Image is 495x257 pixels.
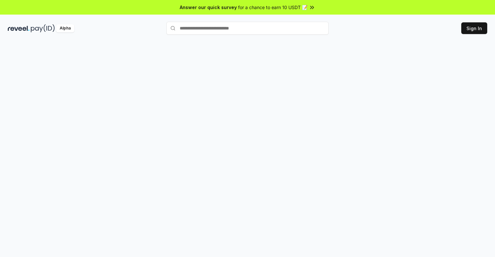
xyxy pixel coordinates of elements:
[238,4,308,11] span: for a chance to earn 10 USDT 📝
[56,24,74,32] div: Alpha
[31,24,55,32] img: pay_id
[180,4,237,11] span: Answer our quick survey
[8,24,30,32] img: reveel_dark
[461,22,487,34] button: Sign In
